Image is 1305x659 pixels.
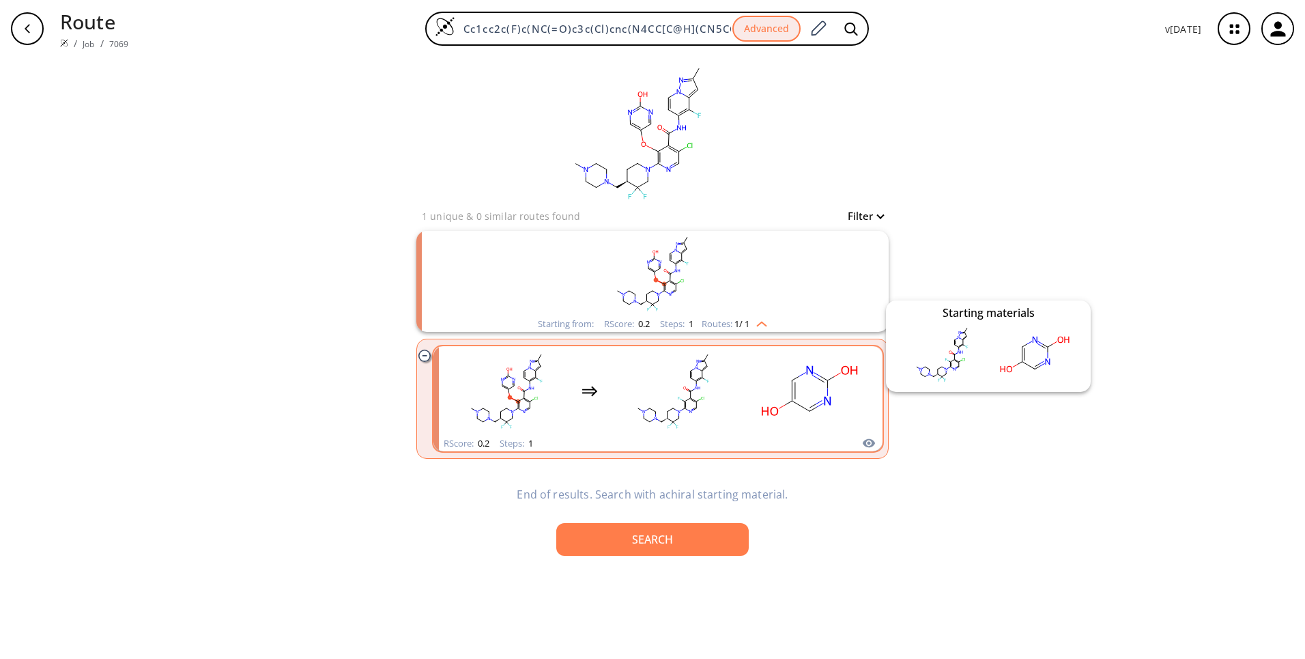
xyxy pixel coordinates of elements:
a: 7069 [109,38,129,50]
p: v [DATE] [1165,22,1201,36]
div: Starting from: [538,320,594,328]
button: Search [556,523,749,556]
button: Advanced [732,16,801,42]
svg: Cc1cc2c(F)c(NC(=O)c3c(Cl)cnc(N4CC[C@H](CN5CCN(C)CC5)C(F)(F)C4)c3F)ccn2n1 [612,348,734,434]
img: Spaya logo [60,39,68,47]
img: Logo Spaya [435,16,455,37]
div: Steps : [500,439,533,448]
ul: clusters [416,224,889,466]
svg: Oc1cnc(O)nc1 [994,324,1076,385]
span: 1 / 1 [734,320,749,328]
div: RScore : [444,439,489,448]
svg: Cc1cc2c(F)c(NC(=O)c3c(Cl)cnc(N4CC[C@H](CN5CCN(C)CC5)C(F)(F)C4)c3Oc3cnc(O)nc3)ccn2n1 [445,348,568,434]
svg: Cc1cc2c(F)c(NC(=O)c3c(Cl)cnc(N4CC[C@H](CN5CCN(C)CC5)C(F)(F)C4)c3Oc3cnc(O)nc3)ccn2n1 [501,57,774,208]
div: Routes: [702,320,767,328]
span: 1 [687,318,693,330]
svg: Cc1cc2c(F)c(NC(=O)c3c(Cl)cnc(N4CC[C@H](CN5CCN(C)CC5)C(F)(F)C4)c3Oc3cnc(O)nc3)ccn2n1 [475,231,830,316]
li: / [100,36,104,51]
a: Job [83,38,94,50]
img: Up [749,316,767,327]
button: Filter [840,211,883,221]
span: 0.2 [636,318,650,330]
input: Enter SMILES [455,22,732,36]
p: Route [60,7,128,36]
div: RScore : [604,320,650,328]
p: End of results. Search with achiral starting material. [509,486,796,503]
p: 1 unique & 0 similar routes found [422,209,580,223]
svg: Oc1cnc(O)nc1 [748,348,871,434]
li: / [74,36,77,51]
div: Starting material s [943,307,1035,318]
svg: Cc1cc2c(F)c(NC(=O)c3c(Cl)cnc(N4CC[C@H](CN5CCN(C)CC5)C(F)(F)C4)c3F)ccn2n1 [901,324,983,385]
div: Steps : [660,320,693,328]
span: 0.2 [476,437,489,449]
div: Search [567,534,738,545]
span: 1 [526,437,533,449]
